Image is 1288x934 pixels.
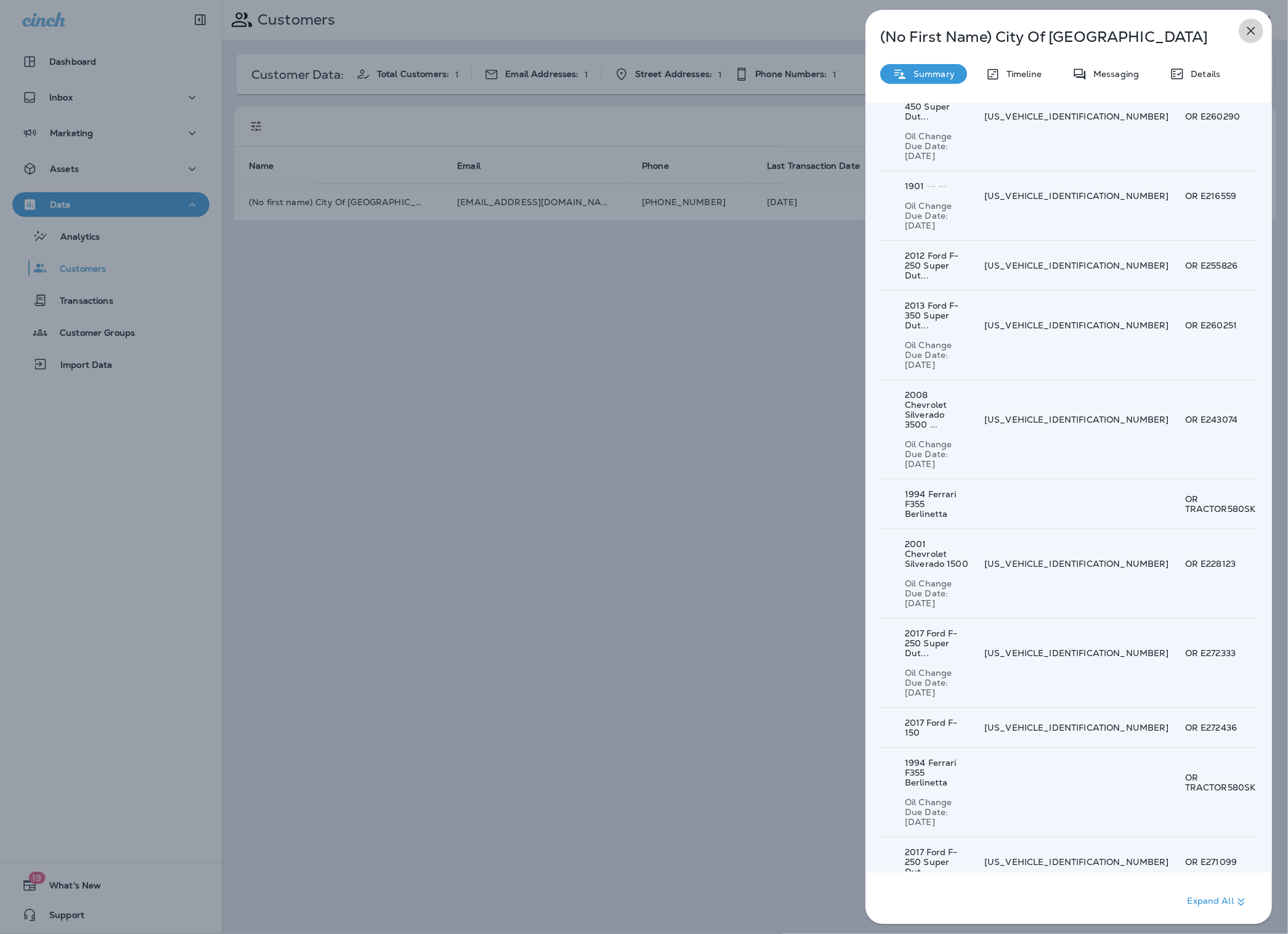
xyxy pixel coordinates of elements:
[905,399,947,410] span: Chevrolet
[905,758,968,787] p: 1994
[1185,320,1257,330] p: OR E260251
[905,251,968,280] p: 2012
[926,847,946,858] span: Ford
[905,718,968,737] p: 2017
[905,92,968,121] p: 2013
[984,191,1169,201] p: [US_VEHICLE_IDENTIFICATION_NUMBER]
[927,181,936,192] span: --
[905,767,947,788] span: F355 Berlinetta
[984,112,1169,121] p: [US_VEHICLE_IDENTIFICATION_NUMBER]
[905,250,959,281] span: F-250 Super Dut...
[905,847,958,877] span: F-250 Super Dut...
[905,579,968,608] p: Oil Change Due Date: [DATE]
[1000,69,1042,79] p: Timeline
[1183,891,1254,913] button: Expand All
[905,628,958,659] span: F-250 Super Dut...
[905,131,968,161] p: Oil Change Due Date: [DATE]
[984,559,1169,569] p: [US_VEHICLE_IDENTIFICATION_NUMBER]
[1087,69,1139,79] p: Messaging
[926,717,946,728] span: Ford
[905,539,968,569] p: 2001
[905,668,968,697] p: Oil Change Due Date: [DATE]
[905,548,947,559] span: Chevrolet
[984,261,1169,270] p: [US_VEHICLE_IDENTIFICATION_NUMBER]
[1188,895,1249,909] p: Expand All
[1185,69,1220,79] p: Details
[905,797,968,827] p: Oil Change Due Date: [DATE]
[880,28,1217,46] p: (No First Name) City Of [GEOGRAPHIC_DATA]
[984,320,1169,330] p: [US_VEHICLE_IDENTIFICATION_NUMBER]
[905,409,944,430] span: Silverado 3500 ...
[984,857,1169,867] p: [US_VEHICLE_IDENTIFICATION_NUMBER]
[905,340,968,370] p: Oil Change Due Date: [DATE]
[928,757,957,768] span: Ferrari
[984,415,1169,424] p: [US_VEHICLE_IDENTIFICATION_NUMBER]
[1185,415,1257,424] p: OR E243074
[1185,723,1257,733] p: OR E272436
[1185,773,1257,792] p: OR TRACTOR580SK
[905,717,958,738] span: F-150
[1185,191,1257,201] p: OR E216559
[905,498,947,519] span: F355 Berlinetta
[928,250,947,261] span: Ford
[905,439,968,469] p: Oil Change Due Date: [DATE]
[984,648,1169,658] p: [US_VEHICLE_IDENTIFICATION_NUMBER]
[926,628,946,639] span: Ford
[905,489,968,519] p: 1994
[1185,112,1257,121] p: OR E260290
[1185,648,1257,658] p: OR E272333
[938,181,947,192] span: --
[905,558,968,569] span: Silverado 1500
[905,301,968,330] p: 2013
[905,181,968,191] p: 1901
[984,723,1169,733] p: [US_VEHICLE_IDENTIFICATION_NUMBER]
[928,489,957,500] span: Ferrari
[905,201,968,230] p: Oil Change Due Date: [DATE]
[905,390,968,429] p: 2008
[905,847,968,877] p: 2017
[905,628,968,658] p: 2017
[1185,261,1257,270] p: OR E255826
[1185,494,1257,514] p: OR TRACTOR580SK
[905,300,959,331] span: F-350 Super Dut...
[905,91,960,122] span: E-450 Super Dut...
[1185,857,1257,867] p: OR E271099
[928,300,947,311] span: Ford
[1185,559,1257,569] p: OR E228123
[907,69,955,79] p: Summary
